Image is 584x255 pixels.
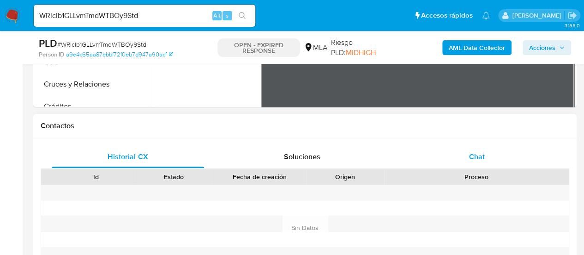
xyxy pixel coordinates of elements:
[529,40,555,55] span: Acciones
[313,172,377,181] div: Origen
[41,121,569,131] h1: Contactos
[512,11,564,20] p: gabriela.sanchez@mercadolibre.com
[346,47,376,58] span: MIDHIGH
[284,151,320,162] span: Soluciones
[523,40,571,55] button: Acciones
[64,172,128,181] div: Id
[304,43,327,53] div: MLA
[449,40,505,55] b: AML Data Collector
[217,38,300,57] p: OPEN - EXPIRED RESPONSE
[442,40,512,55] button: AML Data Collector
[141,172,206,181] div: Estado
[421,11,473,20] span: Accesos rápidos
[39,50,64,59] b: Person ID
[233,9,252,22] button: search-icon
[567,11,577,20] a: Salir
[564,22,579,29] span: 3.155.0
[36,73,151,95] button: Cruces y Relaciones
[331,37,392,57] span: Riesgo PLD:
[469,151,485,162] span: Chat
[66,50,173,59] a: a9e4c65aa87ebbf72f0eb7d947a90acf
[391,172,562,181] div: Proceso
[36,95,151,118] button: Créditos
[34,10,255,22] input: Buscar usuario o caso...
[482,12,490,19] a: Notificaciones
[226,11,229,20] span: s
[219,172,300,181] div: Fecha de creación
[213,11,221,20] span: Alt
[39,36,57,50] b: PLD
[108,151,148,162] span: Historial CX
[57,40,146,49] span: # WRlcIb1GLLvmTmdWTBOy9Std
